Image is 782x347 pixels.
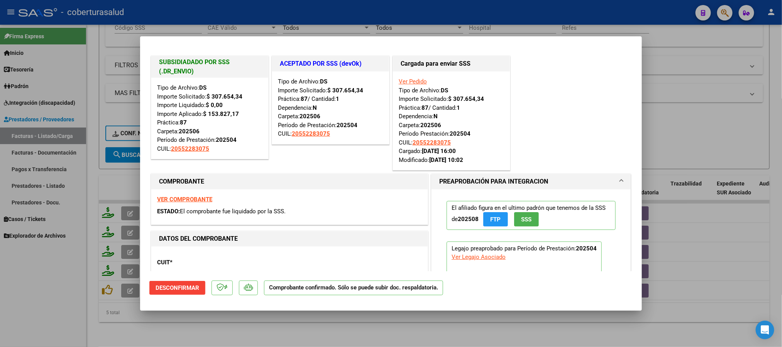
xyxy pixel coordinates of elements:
[521,216,532,223] span: SSS
[491,216,501,223] span: FTP
[337,122,357,129] strong: 202504
[433,113,438,120] strong: N
[457,104,460,111] strong: 1
[465,270,504,277] span: 20552283075
[300,113,320,120] strong: 202506
[336,95,339,102] strong: 1
[399,156,463,163] span: Modificado:
[203,111,239,117] strong: $ 153.827,17
[157,83,262,153] div: Tipo de Archivo: Importe Solicitado: Importe Liquidado: Importe Aplicado: Práctica: Carpeta: Perí...
[439,177,548,186] h1: PREAPROBACIÓN PARA INTEGRACION
[413,139,451,146] span: 20552283075
[447,201,616,230] p: El afiliado figura en el ultimo padrón que tenemos de la SSS de
[514,212,539,226] button: SSS
[450,130,471,137] strong: 202504
[207,93,242,100] strong: $ 307.654,34
[399,78,427,85] a: Ver Pedido
[278,77,383,138] div: Tipo de Archivo: Importe Solicitado: Práctica: / Cantidad: Dependencia: Carpeta: Período de Prest...
[576,245,597,252] strong: 202504
[157,208,180,215] span: ESTADO:
[458,216,479,223] strong: 202508
[327,87,363,94] strong: $ 307.654,34
[157,196,212,203] a: VER COMPROBANTE
[448,95,484,102] strong: $ 307.654,34
[206,102,223,109] strong: $ 0,00
[264,281,443,296] p: Comprobante confirmado. Sólo se puede subir doc. respaldatoria.
[301,95,308,102] strong: 87
[399,77,504,164] div: Tipo de Archivo: Importe Solicitado: Práctica: / Cantidad: Dependencia: Carpeta: Período Prestaci...
[149,281,205,295] button: Desconfirmar
[452,253,506,261] div: Ver Legajo Asociado
[159,235,238,242] strong: DATOS DEL COMPROBANTE
[180,119,187,126] strong: 87
[421,104,428,111] strong: 87
[441,87,448,94] strong: DS
[156,284,199,291] span: Desconfirmar
[157,258,237,267] p: CUIT
[401,59,502,68] h1: Cargada para enviar SSS
[159,58,261,76] h1: SUBSIDIADADO POR SSS (.DR_ENVIO)
[420,122,441,129] strong: 202506
[199,84,207,91] strong: DS
[429,156,463,163] strong: [DATE] 10:02
[432,189,631,342] div: PREAPROBACIÓN PARA INTEGRACION
[180,208,286,215] span: El comprobante fue liquidado por la SSS.
[452,270,577,320] span: CUIL: Nombre y Apellido: Período Desde: Período Hasta: Admite Dependencia:
[447,242,602,324] p: Legajo preaprobado para Período de Prestación:
[313,104,317,111] strong: N
[320,78,327,85] strong: DS
[483,212,508,226] button: FTP
[280,59,381,68] h1: ACEPTADO POR SSS (devOk)
[159,178,204,185] strong: COMPROBANTE
[171,145,209,152] span: 20552283075
[216,136,237,143] strong: 202504
[422,148,456,155] strong: [DATE] 16:00
[292,130,330,137] span: 20552283075
[756,321,774,339] div: Open Intercom Messenger
[432,174,631,189] mat-expansion-panel-header: PREAPROBACIÓN PARA INTEGRACION
[179,128,200,135] strong: 202506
